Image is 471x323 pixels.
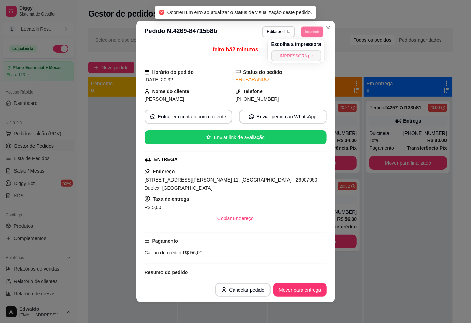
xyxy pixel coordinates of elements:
[301,26,323,37] button: Imprimir
[181,250,203,255] span: R$ 56,00
[154,156,178,163] div: ENTREGA
[212,212,259,225] button: Copiar Endereço
[215,283,271,297] button: close-circleCancelar pedido
[213,47,258,52] span: feito há 2 minutos
[150,114,155,119] span: whats-app
[145,110,232,124] button: whats-appEntrar em contato com o cliente
[243,89,263,94] strong: Telefone
[152,89,189,94] strong: Nome do cliente
[145,238,149,243] span: credit-card
[206,135,211,140] span: star
[273,283,326,297] button: Mover para entrega
[145,70,149,75] span: calendar
[145,26,217,37] h3: Pedido N. 4269-84715b8b
[145,77,173,82] span: [DATE] 20:32
[152,238,178,244] strong: Pagamento
[236,89,241,94] span: phone
[153,169,175,174] strong: Endereço
[145,96,184,102] span: [PERSON_NAME]
[239,110,327,124] button: whats-appEnviar pedido ao WhatsApp
[249,114,254,119] span: whats-app
[145,196,150,202] span: dollar
[145,205,161,210] span: R$ 5,00
[271,41,321,48] h4: Escolha a impressora
[262,26,295,37] button: Editarpedido
[145,270,188,275] strong: Resumo do pedido
[236,96,279,102] span: [PHONE_NUMBER]
[145,130,327,144] button: starEnviar link de avaliação
[145,168,150,174] span: pushpin
[323,22,334,33] button: Close
[145,177,317,191] span: [STREET_ADDRESS][PERSON_NAME] 11, [GEOGRAPHIC_DATA] - 29907050 Duplex, [GEOGRAPHIC_DATA]
[271,50,321,61] button: IMPRESSORA pc
[145,250,181,255] span: Cartão de crédito
[236,76,327,83] div: PREPARANDO
[153,196,189,202] strong: Taxa de entrega
[167,10,312,15] span: Ocorreu um erro ao atualizar o status de visualização deste pedido.
[152,69,194,75] strong: Horário do pedido
[236,70,241,75] span: desktop
[243,69,283,75] strong: Status do pedido
[145,89,149,94] span: user
[159,10,165,15] span: close-circle
[222,287,226,292] span: close-circle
